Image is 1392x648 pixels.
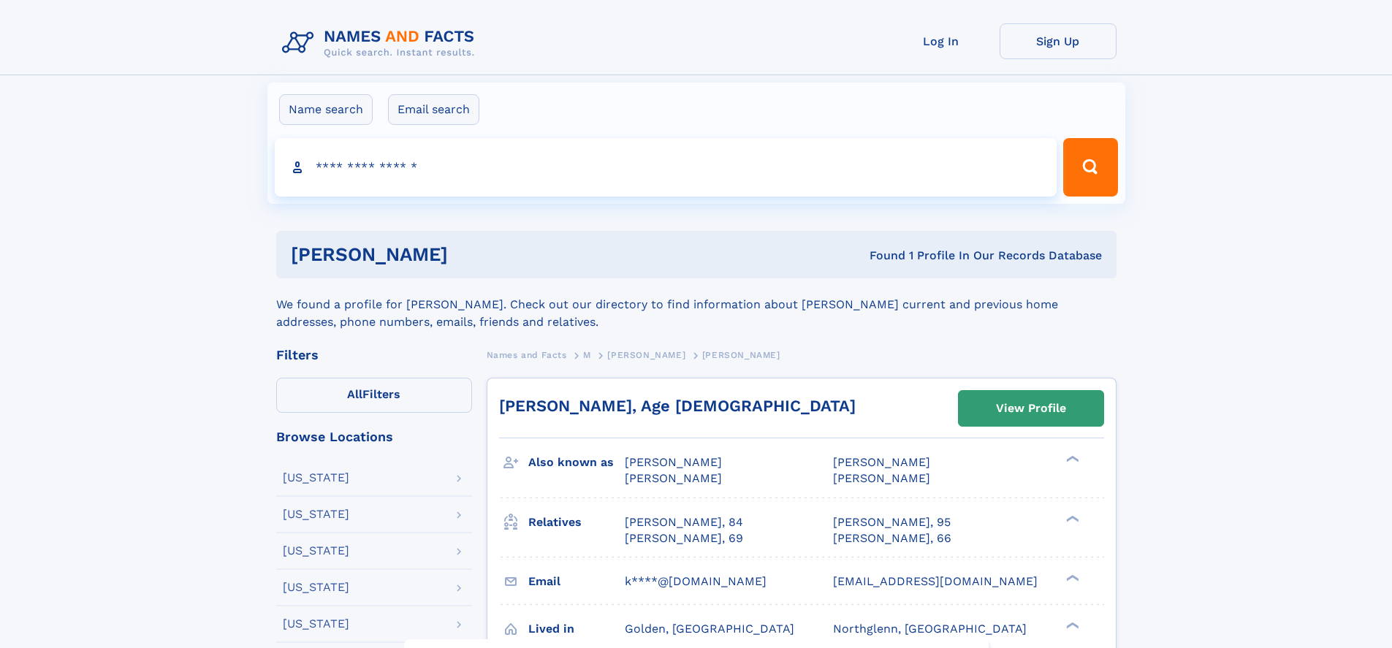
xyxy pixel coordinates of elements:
span: All [347,387,362,401]
div: [US_STATE] [283,508,349,520]
h3: Relatives [528,510,625,535]
h3: Also known as [528,450,625,475]
div: View Profile [996,392,1066,425]
a: M [583,346,591,364]
label: Filters [276,378,472,413]
a: [PERSON_NAME], 95 [833,514,951,530]
div: Browse Locations [276,430,472,443]
h3: Lived in [528,617,625,641]
span: Golden, [GEOGRAPHIC_DATA] [625,622,794,636]
span: [PERSON_NAME] [702,350,780,360]
span: M [583,350,591,360]
div: Found 1 Profile In Our Records Database [658,248,1102,264]
div: [US_STATE] [283,618,349,630]
span: [PERSON_NAME] [607,350,685,360]
div: Filters [276,348,472,362]
div: [US_STATE] [283,582,349,593]
a: View Profile [959,391,1103,426]
span: Northglenn, [GEOGRAPHIC_DATA] [833,622,1027,636]
div: [US_STATE] [283,472,349,484]
button: Search Button [1063,138,1117,197]
input: search input [275,138,1057,197]
span: [EMAIL_ADDRESS][DOMAIN_NAME] [833,574,1038,588]
img: Logo Names and Facts [276,23,487,63]
div: ❯ [1062,454,1080,464]
a: [PERSON_NAME], 69 [625,530,743,546]
div: We found a profile for [PERSON_NAME]. Check out our directory to find information about [PERSON_N... [276,278,1117,331]
a: Names and Facts [487,346,567,364]
div: ❯ [1062,573,1080,582]
div: ❯ [1062,620,1080,630]
span: [PERSON_NAME] [625,471,722,485]
h3: Email [528,569,625,594]
span: [PERSON_NAME] [833,455,930,469]
span: [PERSON_NAME] [625,455,722,469]
a: Log In [883,23,1000,59]
a: [PERSON_NAME], 84 [625,514,743,530]
a: Sign Up [1000,23,1117,59]
div: ❯ [1062,514,1080,523]
a: [PERSON_NAME] [607,346,685,364]
a: [PERSON_NAME], Age [DEMOGRAPHIC_DATA] [499,397,856,415]
span: [PERSON_NAME] [833,471,930,485]
label: Name search [279,94,373,125]
h1: [PERSON_NAME] [291,245,659,264]
div: [US_STATE] [283,545,349,557]
label: Email search [388,94,479,125]
a: [PERSON_NAME], 66 [833,530,951,546]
